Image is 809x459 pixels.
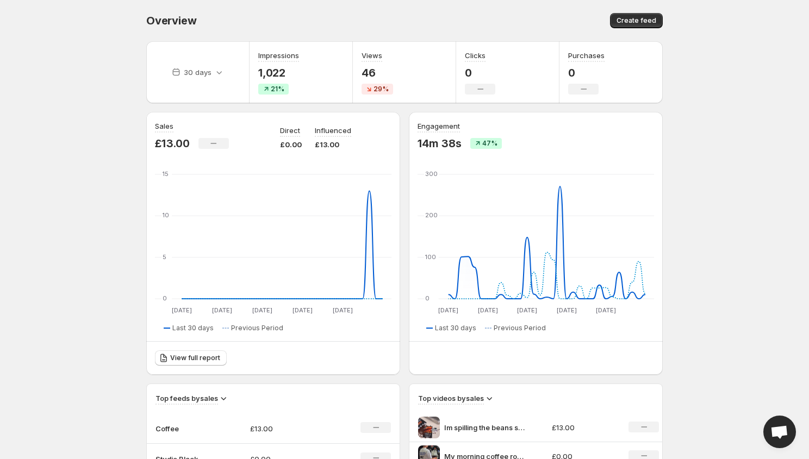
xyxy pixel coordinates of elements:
p: 0 [465,66,495,79]
span: Overview [146,14,196,27]
h3: Top feeds by sales [155,393,218,404]
text: 200 [425,211,438,219]
h3: Purchases [568,50,605,61]
text: 15 [163,170,169,178]
p: £13.00 [155,137,190,150]
text: 0 [425,294,430,302]
span: Previous Period [231,324,283,332]
text: 0 [163,294,167,302]
text: 100 [425,253,436,261]
span: Last 30 days [435,324,476,332]
h3: Engagement [418,121,460,131]
text: [DATE] [596,306,616,314]
text: 300 [425,170,438,178]
span: View full report [170,354,220,362]
span: Last 30 days [172,324,214,332]
text: [DATE] [293,306,313,314]
span: 21% [271,85,284,93]
p: 46 [362,66,393,79]
p: 30 days [184,67,211,78]
p: Im spilling the beans studioblackcoffee first house blend Scene One is out NOW A very versatile b... [444,422,526,433]
text: 5 [163,253,166,261]
text: [DATE] [252,306,272,314]
h3: Views [362,50,382,61]
button: Create feed [610,13,663,28]
h3: Sales [155,121,173,131]
text: 10 [163,211,169,219]
img: Im spilling the beans studioblackcoffee first house blend Scene One is out NOW A very versatile b... [418,417,440,438]
p: 1,022 [258,66,299,79]
text: [DATE] [212,306,232,314]
p: £13.00 [315,139,351,150]
p: Coffee [155,423,210,434]
p: Direct [280,125,300,136]
span: Create feed [617,16,656,25]
span: 47% [482,139,497,148]
h3: Impressions [258,50,299,61]
span: 29% [374,85,389,93]
text: [DATE] [557,306,577,314]
p: 0 [568,66,605,79]
p: £13.00 [250,423,327,434]
div: Open chat [763,416,796,448]
span: Previous Period [494,324,546,332]
p: £0.00 [280,139,302,150]
text: [DATE] [478,306,498,314]
h3: Clicks [465,50,486,61]
p: 14m 38s [418,137,462,150]
p: Influenced [315,125,351,136]
p: £13.00 [552,422,616,433]
text: [DATE] [438,306,458,314]
text: [DATE] [333,306,353,314]
h3: Top videos by sales [418,393,484,404]
text: [DATE] [517,306,537,314]
a: View full report [155,350,227,366]
text: [DATE] [172,306,192,314]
